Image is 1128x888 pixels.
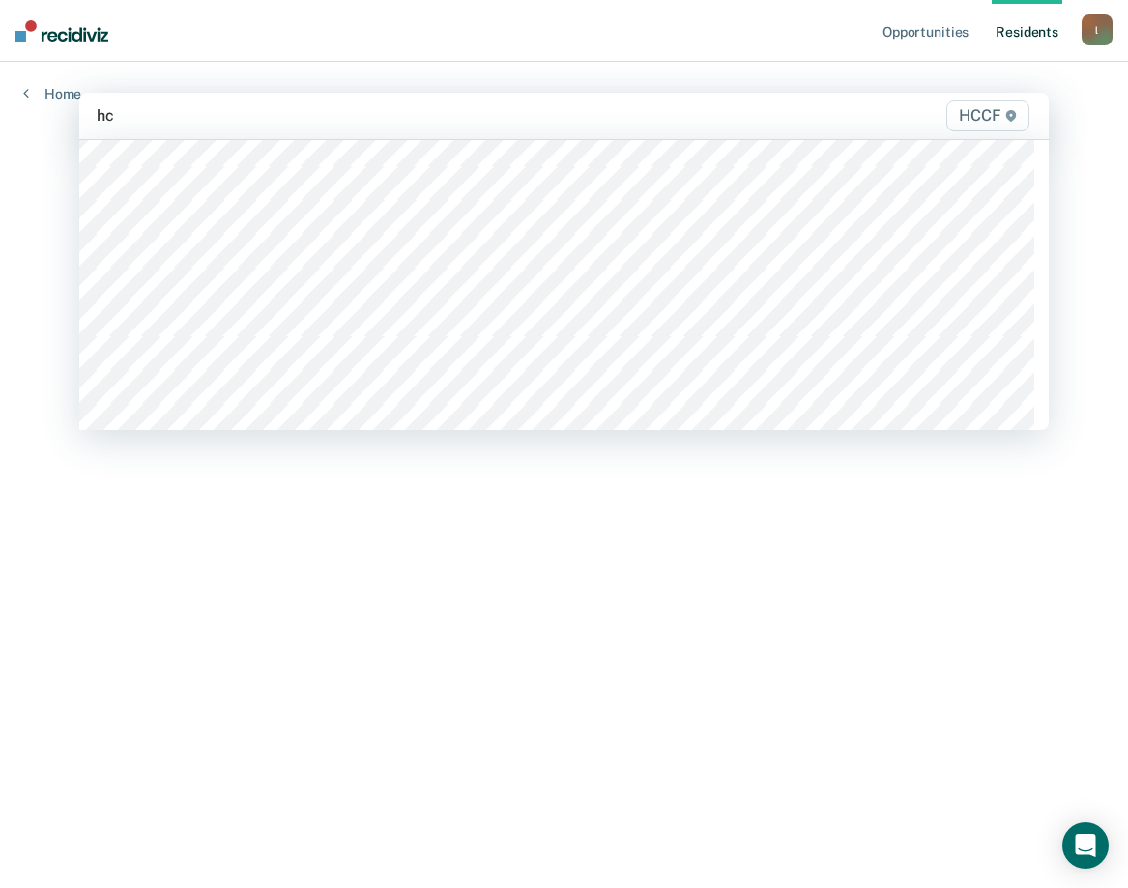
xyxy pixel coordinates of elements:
img: Recidiviz [15,20,108,42]
button: l [1082,14,1113,45]
span: HCCF [946,100,1028,131]
div: Open Intercom Messenger [1062,822,1109,869]
a: Home [23,85,81,102]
